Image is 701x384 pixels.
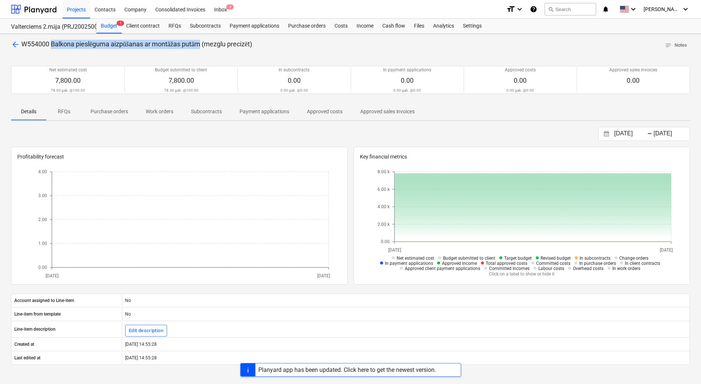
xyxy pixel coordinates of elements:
[506,5,515,14] i: format_size
[240,108,289,115] p: Payment applications
[506,88,534,93] p: 0.00 gab. @ 0.00
[21,40,252,48] span: W554000 Balkona pieslēguma aizpūšanas ar montāžas putām (mezglu precizēt)
[38,241,47,246] tspan: 1.00
[541,256,571,261] span: Revised budget
[548,6,554,12] span: search
[122,338,690,350] div: [DATE] 14:55:28
[644,6,680,12] span: [PERSON_NAME]
[410,19,429,33] a: Files
[665,42,672,49] span: notes
[318,273,330,278] tspan: [DATE]
[489,266,530,271] span: Committed incomes
[681,5,690,14] i: keyboard_arrow_down
[91,108,128,115] p: Purchase orders
[619,256,648,261] span: Change orders
[378,222,390,227] tspan: 2.00 k
[545,3,596,15] button: Search
[504,256,532,261] span: Target budget
[146,108,173,115] p: Work orders
[122,352,690,364] div: [DATE] 14:55:28
[352,19,378,33] a: Income
[662,40,690,51] button: Notes
[378,205,390,210] tspan: 4.00 k
[573,266,603,271] span: Overhead costs
[20,108,38,115] p: Details
[660,248,673,253] tspan: [DATE]
[155,67,207,73] p: Budget submitted to client
[164,19,185,33] a: RFQs
[185,19,225,33] div: Subcontracts
[360,108,415,115] p: Approved sales invoices
[96,19,122,33] div: Budget
[55,108,73,115] p: RFQs
[191,108,222,115] p: Subcontracts
[652,129,690,139] input: End Date
[579,261,616,266] span: In purchase orders
[665,41,687,50] span: Notes
[46,273,59,278] tspan: [DATE]
[38,170,47,175] tspan: 4.00
[515,5,524,14] i: keyboard_arrow_down
[397,256,434,261] span: Net estimated cost
[385,261,433,266] span: In payment applications
[11,23,88,31] div: Valterciems 2.māja (PRJ2002500) - 2601936
[125,325,167,337] button: Edit description
[14,341,34,348] p: Created at
[664,349,701,384] iframe: Chat Widget
[38,217,47,223] tspan: 2.00
[429,19,459,33] a: Analytics
[258,366,436,373] div: Planyard app has been updated. Click here to get the newest version.
[530,5,537,14] i: Knowledge base
[14,326,56,333] p: Line-item description
[280,88,308,93] p: 0.00 gab. @ 0.00
[600,130,613,138] button: Interact with the calendar and add the check-in date for your trip.
[38,265,47,270] tspan: 0.00
[401,77,414,84] span: 0.00
[49,67,87,73] p: Net estimated cost
[378,19,410,33] a: Cash flow
[627,77,640,84] span: 0.00
[538,266,564,271] span: Labour costs
[609,67,657,73] p: Approved sales invoices
[459,19,486,33] a: Settings
[647,132,652,136] div: -
[14,298,74,304] p: Account assigned to Line-item
[11,40,20,49] span: arrow_back
[360,153,684,161] p: Key financial metrics
[405,266,480,271] span: Approved client payment applications
[505,67,536,73] p: Approved costs
[442,261,477,266] span: Approved income
[225,19,284,33] a: Payment applications
[129,327,163,335] div: Edit description
[378,170,390,175] tspan: 8.00 k
[536,261,570,266] span: Committed costs
[14,355,40,361] p: Last edited at
[372,271,671,277] p: Click on a label to show or hide it
[122,295,690,306] div: No
[307,108,343,115] p: Approved costs
[96,19,122,33] a: Budget1
[226,4,234,10] span: 3
[14,311,61,317] p: Line-item from template
[38,193,47,199] tspan: 3.00
[388,248,401,253] tspan: [DATE]
[51,88,85,93] p: 78.00 gab. @ 100.00
[613,129,650,139] input: Start Date
[629,5,638,14] i: keyboard_arrow_down
[117,21,124,26] span: 1
[383,67,431,73] p: In payment applications
[122,19,164,33] div: Client contract
[169,77,194,84] span: 7,800.00
[330,19,352,33] a: Costs
[284,19,330,33] div: Purchase orders
[393,88,421,93] p: 0.00 gab. @ 0.00
[486,261,527,266] span: Total approved costs
[164,88,198,93] p: 78.00 gab. @ 100.00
